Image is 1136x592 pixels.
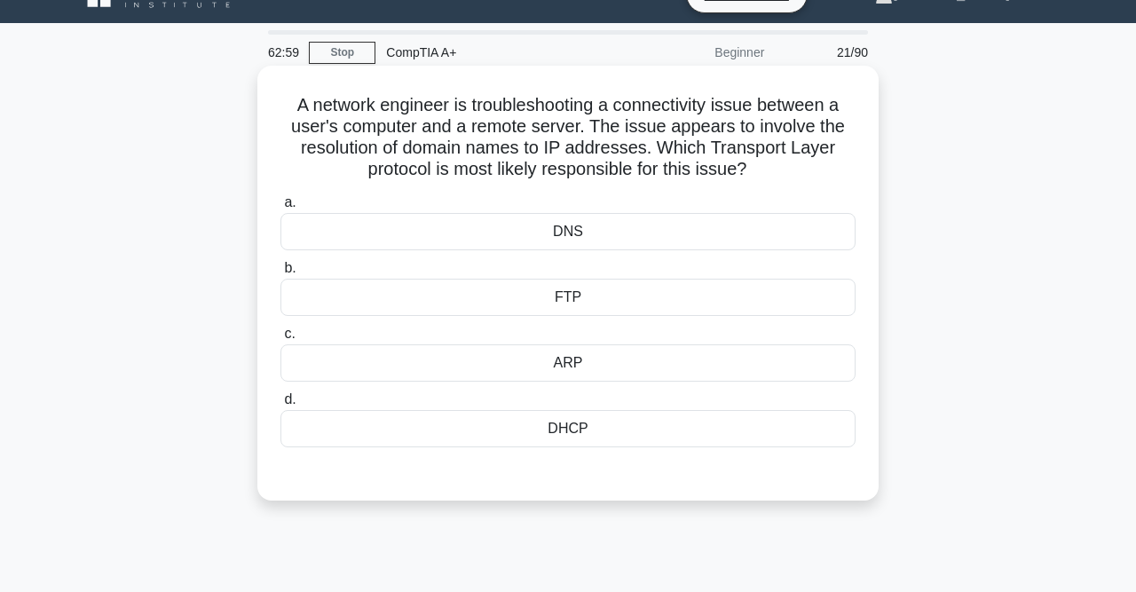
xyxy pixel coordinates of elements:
div: FTP [280,279,856,316]
h5: A network engineer is troubleshooting a connectivity issue between a user's computer and a remote... [279,94,857,181]
span: b. [284,260,296,275]
a: Stop [309,42,375,64]
div: Beginner [619,35,775,70]
div: 62:59 [257,35,309,70]
div: ARP [280,344,856,382]
span: c. [284,326,295,341]
div: CompTIA A+ [375,35,619,70]
div: DNS [280,213,856,250]
div: 21/90 [775,35,879,70]
span: d. [284,391,296,407]
span: a. [284,194,296,209]
div: DHCP [280,410,856,447]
